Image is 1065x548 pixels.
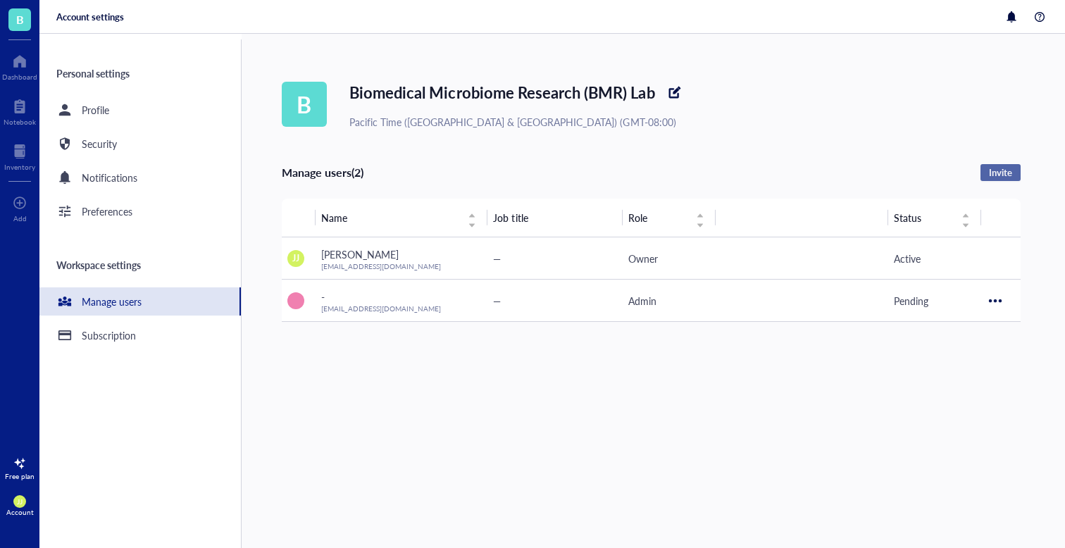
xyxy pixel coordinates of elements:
[282,163,363,182] div: Manage users (2)
[2,73,37,81] div: Dashboard
[980,164,1021,181] button: Invite
[894,210,953,225] span: Status
[321,289,325,304] span: -
[4,140,35,171] a: Inventory
[39,56,241,90] div: Personal settings
[316,199,488,237] th: Name
[493,294,501,308] span: —
[487,199,623,237] th: Job title
[82,204,132,219] div: Preferences
[82,136,117,151] div: Security
[82,294,142,309] div: Manage users
[292,252,299,265] span: JJ
[894,294,928,308] span: Pending
[82,328,136,343] div: Subscription
[39,130,241,158] a: Security
[39,96,241,124] a: Profile
[16,11,24,28] span: B
[894,251,921,266] span: Active
[39,197,241,225] a: Preferences
[13,214,27,223] div: Add
[4,118,36,126] div: Notebook
[349,81,655,104] span: Biomedical Microbiome Research (BMR) Lab
[17,497,23,506] span: JJ
[989,166,1012,179] span: Invite
[623,199,716,237] th: Role
[628,293,710,309] div: Admin
[82,102,109,118] div: Profile
[39,287,241,316] a: Manage users
[321,247,399,261] span: [PERSON_NAME]
[4,95,36,126] a: Notebook
[321,304,441,313] span: [EMAIL_ADDRESS][DOMAIN_NAME]
[321,210,460,225] span: Name
[39,163,241,192] a: Notifications
[297,87,311,122] span: B
[493,251,501,266] span: —
[39,248,241,282] div: Workspace settings
[628,251,710,266] div: Owner
[82,170,137,185] div: Notifications
[628,210,687,225] span: Role
[39,321,241,349] a: Subscription
[56,11,124,23] div: Account settings
[5,472,35,480] div: Free plan
[4,163,35,171] div: Inventory
[349,114,683,130] div: Pacific Time ([GEOGRAPHIC_DATA] & [GEOGRAPHIC_DATA]) (GMT-08:00)
[2,50,37,81] a: Dashboard
[6,508,34,516] div: Account
[321,261,441,271] span: [EMAIL_ADDRESS][DOMAIN_NAME]
[888,199,981,237] th: Status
